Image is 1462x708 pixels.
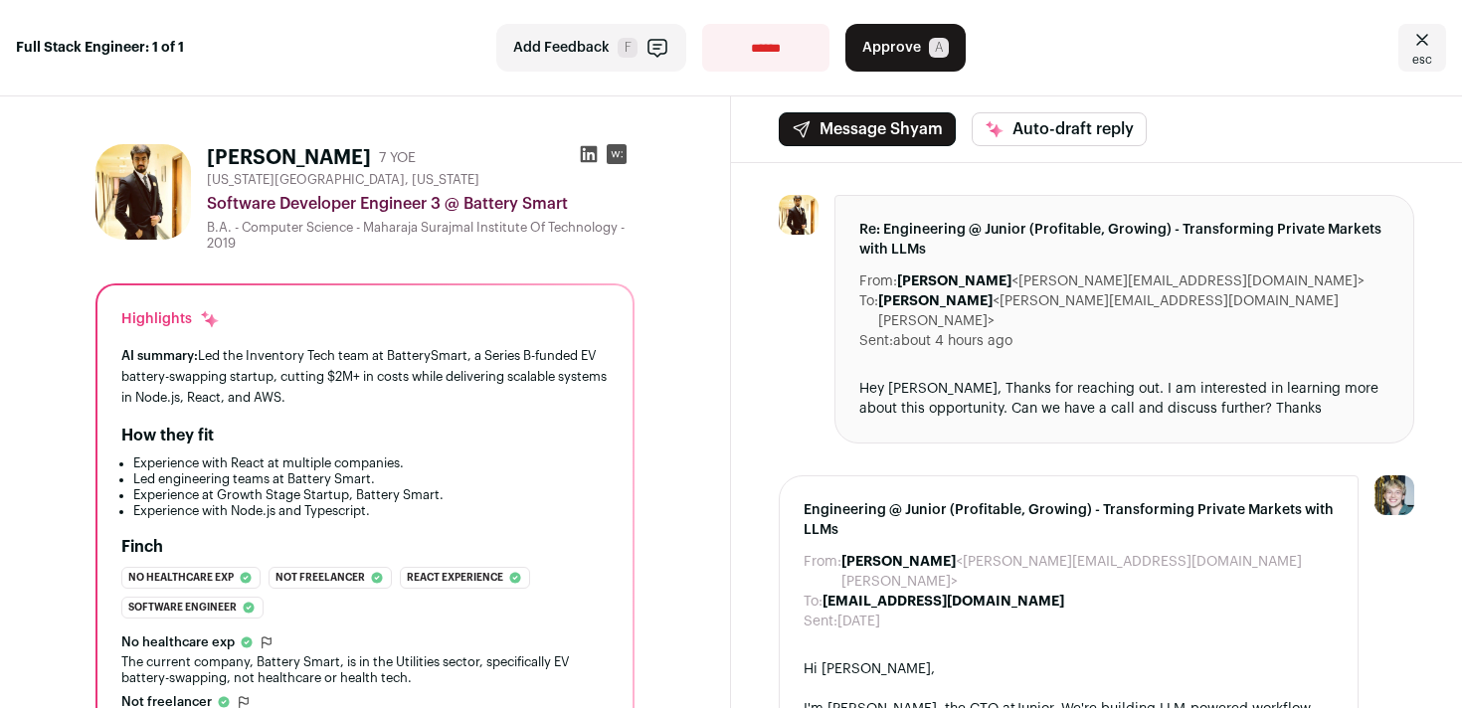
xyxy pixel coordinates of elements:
button: Message Shyam [779,112,956,146]
span: F [618,38,638,58]
span: No healthcare exp [121,634,235,650]
div: Hi [PERSON_NAME], [804,659,1334,679]
dt: Sent: [859,331,893,351]
b: [EMAIL_ADDRESS][DOMAIN_NAME] [822,595,1064,609]
button: Add Feedback F [496,24,686,72]
span: Approve [862,38,921,58]
div: Highlights [121,309,220,329]
img: ef009b7c0a1a7761c5fc804b3203435e40408ed7965c12d8effd5ae5907622d8.jpg [779,195,819,235]
li: Experience with Node.js and Typescript. [133,503,609,519]
img: 6494470-medium_jpg [1374,475,1414,515]
span: A [929,38,949,58]
button: Auto-draft reply [972,112,1147,146]
div: B.A. - Computer Science - Maharaja Surajmal Institute Of Technology - 2019 [207,220,635,252]
b: [PERSON_NAME] [841,555,956,569]
span: esc [1412,52,1432,68]
dt: To: [804,592,822,612]
span: Engineering @ Junior (Profitable, Growing) - Transforming Private Markets with LLMs [804,500,1334,540]
dt: From: [804,552,841,592]
li: Experience at Growth Stage Startup, Battery Smart. [133,487,609,503]
button: Approve A [845,24,966,72]
li: Led engineering teams at Battery Smart. [133,471,609,487]
span: AI summary: [121,349,198,362]
h1: [PERSON_NAME] [207,144,371,172]
dt: Sent: [804,612,837,631]
li: Experience with React at multiple companies. [133,455,609,471]
div: Led the Inventory Tech team at BatterySmart, a Series B-funded EV battery-swapping startup, cutti... [121,345,609,408]
div: The current company, Battery Smart, is in the Utilities sector, specifically EV battery-swapping,... [121,654,609,686]
b: [PERSON_NAME] [878,294,993,308]
span: Add Feedback [513,38,610,58]
h2: How they fit [121,424,214,447]
div: Hey [PERSON_NAME], Thanks for reaching out. I am interested in learning more about this opportuni... [859,379,1389,419]
dd: [DATE] [837,612,880,631]
div: Software Developer Engineer 3 @ Battery Smart [207,192,635,216]
dt: To: [859,291,878,331]
img: ef009b7c0a1a7761c5fc804b3203435e40408ed7965c12d8effd5ae5907622d8.jpg [95,144,191,240]
b: [PERSON_NAME] [897,274,1011,288]
span: [US_STATE][GEOGRAPHIC_DATA], [US_STATE] [207,172,479,188]
dt: From: [859,271,897,291]
span: React experience [407,568,503,588]
div: 7 YOE [379,148,416,168]
span: Re: Engineering @ Junior (Profitable, Growing) - Transforming Private Markets with LLMs [859,220,1389,260]
h2: Finch [121,535,163,559]
span: Not freelancer [275,568,365,588]
a: Close [1398,24,1446,72]
dd: <[PERSON_NAME][EMAIL_ADDRESS][DOMAIN_NAME][PERSON_NAME]> [878,291,1389,331]
dd: about 4 hours ago [893,331,1012,351]
span: Software engineer [128,598,237,618]
span: No healthcare exp [128,568,234,588]
dd: <[PERSON_NAME][EMAIL_ADDRESS][DOMAIN_NAME][PERSON_NAME]> [841,552,1334,592]
strong: Full Stack Engineer: 1 of 1 [16,38,184,58]
dd: <[PERSON_NAME][EMAIL_ADDRESS][DOMAIN_NAME]> [897,271,1365,291]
